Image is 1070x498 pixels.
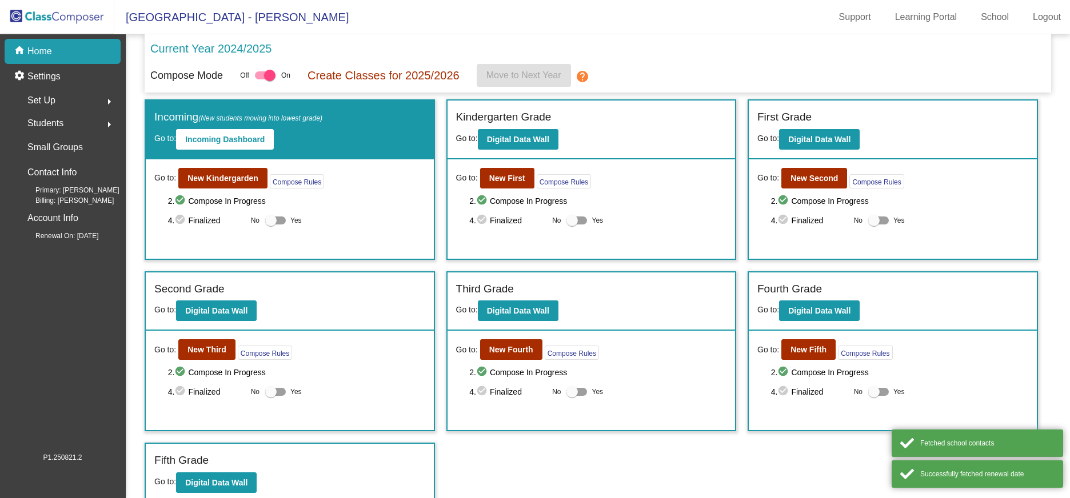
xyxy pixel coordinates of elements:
span: Yes [893,214,905,227]
button: New First [480,168,534,188]
span: Yes [893,385,905,399]
button: Digital Data Wall [478,129,558,150]
mat-icon: home [14,45,27,58]
mat-icon: check_circle [174,214,188,227]
span: 2. Compose In Progress [469,194,726,208]
mat-icon: check_circle [174,366,188,379]
b: Digital Data Wall [185,306,247,315]
label: Incoming [154,109,322,126]
span: 4. Finalized [771,385,848,399]
span: Go to: [154,172,176,184]
span: Off [240,70,249,81]
button: Digital Data Wall [779,300,860,321]
span: Go to: [757,344,779,356]
span: Go to: [456,305,478,314]
span: Yes [592,385,603,399]
span: Go to: [456,134,478,143]
mat-icon: check_circle [476,385,490,399]
b: New Fourth [489,345,533,354]
span: 2. Compose In Progress [469,366,726,379]
a: Learning Portal [886,8,967,26]
b: Digital Data Wall [788,135,851,144]
span: Go to: [154,344,176,356]
button: Move to Next Year [477,64,571,87]
span: No [251,387,259,397]
p: Home [27,45,52,58]
label: Second Grade [154,281,225,298]
button: Compose Rules [849,174,904,188]
mat-icon: settings [14,70,27,83]
mat-icon: check_circle [777,194,791,208]
button: Compose Rules [545,346,599,360]
span: 4. Finalized [469,214,546,227]
label: Fifth Grade [154,452,209,469]
span: 4. Finalized [168,385,245,399]
mat-icon: check_circle [476,194,490,208]
div: Fetched school contacts [920,438,1055,448]
span: No [552,215,561,226]
b: New Second [790,174,838,183]
span: Go to: [154,305,176,314]
span: Go to: [456,344,478,356]
b: Digital Data Wall [185,478,247,487]
button: New Second [781,168,847,188]
mat-icon: check_circle [174,385,188,399]
span: Students [27,115,63,131]
p: Settings [27,70,61,83]
span: Yes [290,214,302,227]
button: Compose Rules [270,174,324,188]
span: Primary: [PERSON_NAME] [17,185,119,195]
label: First Grade [757,109,812,126]
span: 2. Compose In Progress [771,366,1028,379]
b: Incoming Dashboard [185,135,265,144]
p: Create Classes for 2025/2026 [308,67,460,84]
button: Incoming Dashboard [176,129,274,150]
mat-icon: check_circle [174,194,188,208]
span: Renewal On: [DATE] [17,231,98,241]
mat-icon: check_circle [777,366,791,379]
b: New Fifth [790,345,827,354]
span: No [251,215,259,226]
span: No [552,387,561,397]
span: Go to: [757,134,779,143]
button: Compose Rules [537,174,591,188]
a: Logout [1024,8,1070,26]
p: Small Groups [27,139,83,155]
mat-icon: arrow_right [102,118,116,131]
label: Fourth Grade [757,281,822,298]
button: Digital Data Wall [176,300,257,321]
span: Go to: [456,172,478,184]
span: Set Up [27,93,55,109]
mat-icon: check_circle [777,214,791,227]
button: New Kindergarden [178,168,267,188]
span: Yes [592,214,603,227]
mat-icon: check_circle [476,214,490,227]
mat-icon: help [576,70,589,83]
div: Successfully fetched renewal date [920,469,1055,479]
span: On [281,70,290,81]
span: Billing: [PERSON_NAME] [17,195,114,206]
button: New Third [178,339,235,360]
b: New Third [187,345,226,354]
b: Digital Data Wall [788,306,851,315]
button: Digital Data Wall [779,129,860,150]
a: Support [830,8,880,26]
label: Kindergarten Grade [456,109,552,126]
span: 4. Finalized [469,385,546,399]
p: Account Info [27,210,78,226]
button: Compose Rules [838,346,892,360]
span: 4. Finalized [771,214,848,227]
span: Go to: [757,305,779,314]
button: Compose Rules [238,346,292,360]
p: Compose Mode [150,68,223,83]
span: Go to: [757,172,779,184]
a: School [972,8,1018,26]
span: No [854,387,863,397]
span: No [854,215,863,226]
span: [GEOGRAPHIC_DATA] - [PERSON_NAME] [114,8,349,26]
b: Digital Data Wall [487,135,549,144]
button: New Fourth [480,339,542,360]
button: New Fifth [781,339,836,360]
p: Contact Info [27,164,77,180]
span: Yes [290,385,302,399]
